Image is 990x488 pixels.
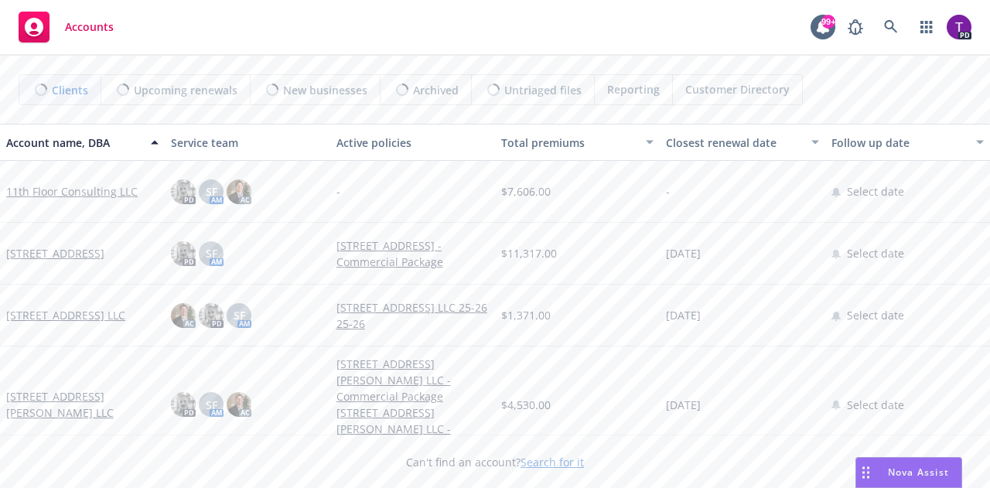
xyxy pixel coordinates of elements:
span: SF [206,245,217,261]
img: photo [171,392,196,417]
button: Total premiums [495,124,660,161]
span: [DATE] [666,397,701,413]
img: photo [171,303,196,328]
a: Switch app [911,12,942,43]
a: Search [876,12,906,43]
span: Nova Assist [888,466,949,479]
a: [STREET_ADDRESS] LLC 25-26 [336,299,489,316]
div: Follow up date [831,135,967,151]
a: Report a Bug [840,12,871,43]
span: $1,371.00 [501,307,551,323]
span: SF [206,183,217,200]
div: Drag to move [856,458,876,487]
span: Untriaged files [504,82,582,98]
img: photo [947,15,971,39]
a: [STREET_ADDRESS][PERSON_NAME] LLC [6,388,159,421]
span: SF [206,397,217,413]
span: Upcoming renewals [134,82,237,98]
span: Clients [52,82,88,98]
a: 11th Floor Consulting LLC [6,183,138,200]
span: [DATE] [666,307,701,323]
div: Service team [171,135,323,151]
span: Select date [847,245,904,261]
span: SF [234,307,245,323]
a: 25-26 [336,316,489,332]
img: photo [227,179,251,204]
span: New businesses [283,82,367,98]
span: [DATE] [666,245,701,261]
span: - [666,183,670,200]
img: photo [199,303,224,328]
span: $4,530.00 [501,397,551,413]
img: photo [227,392,251,417]
button: Service team [165,124,329,161]
span: $11,317.00 [501,245,557,261]
span: Customer Directory [685,81,790,97]
a: [STREET_ADDRESS] [6,245,104,261]
span: Archived [413,82,459,98]
div: Total premiums [501,135,637,151]
div: 99+ [821,15,835,29]
span: Select date [847,307,904,323]
div: Active policies [336,135,489,151]
span: Reporting [607,81,660,97]
span: Select date [847,397,904,413]
span: Can't find an account? [406,454,584,470]
a: [STREET_ADDRESS][PERSON_NAME] LLC - Commercial Umbrella [336,404,489,453]
div: Account name, DBA [6,135,142,151]
span: Accounts [65,21,114,33]
button: Active policies [330,124,495,161]
button: Closest renewal date [660,124,824,161]
button: Nova Assist [855,457,962,488]
a: Search for it [521,455,584,469]
span: $7,606.00 [501,183,551,200]
a: [STREET_ADDRESS] - Commercial Package [336,237,489,270]
div: Closest renewal date [666,135,801,151]
a: [STREET_ADDRESS] LLC [6,307,125,323]
img: photo [171,179,196,204]
a: Accounts [12,5,120,49]
span: - [336,183,340,200]
a: [STREET_ADDRESS][PERSON_NAME] LLC - Commercial Package [336,356,489,404]
span: Select date [847,183,904,200]
img: photo [171,241,196,266]
button: Follow up date [825,124,990,161]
